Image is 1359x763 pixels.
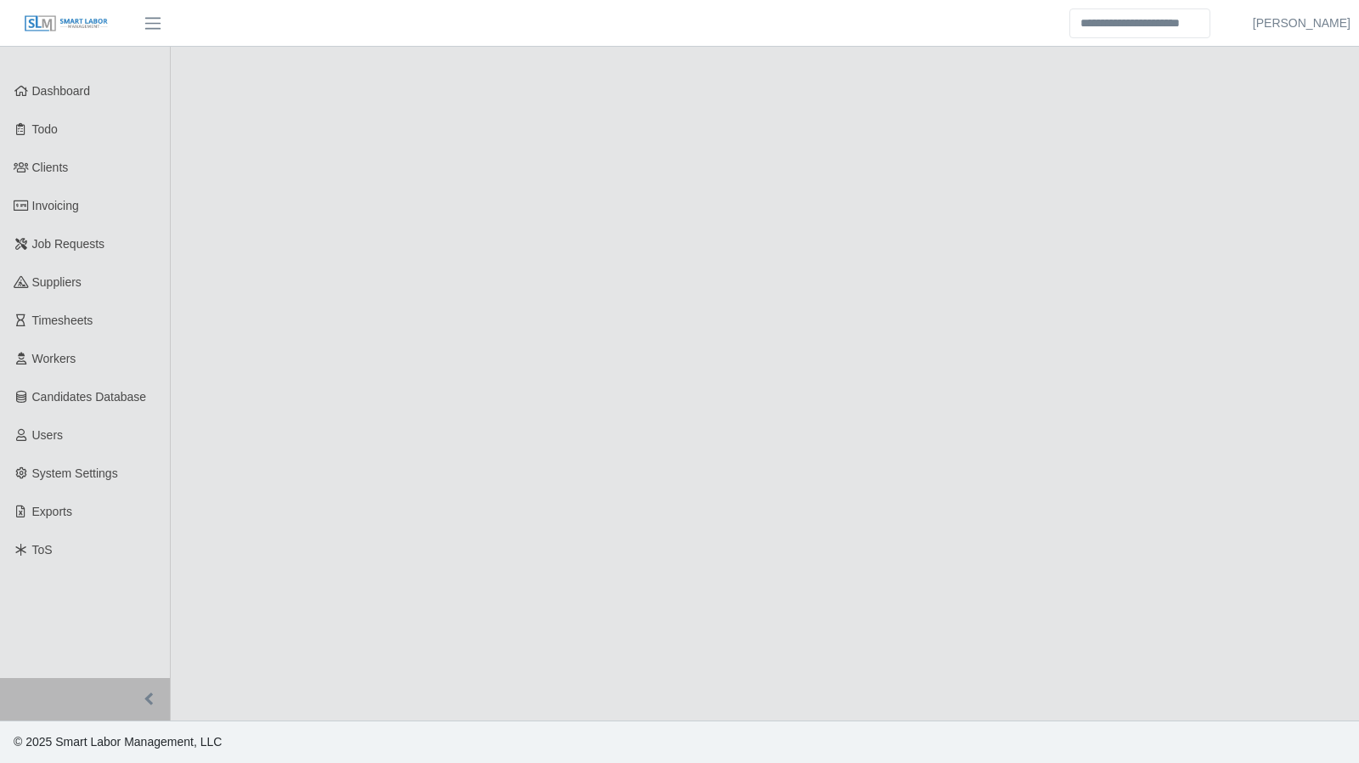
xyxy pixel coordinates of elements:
[32,466,118,480] span: System Settings
[1253,14,1351,32] a: [PERSON_NAME]
[14,735,222,749] span: © 2025 Smart Labor Management, LLC
[32,275,82,289] span: Suppliers
[32,237,105,251] span: Job Requests
[32,314,93,327] span: Timesheets
[24,14,109,33] img: SLM Logo
[32,390,147,404] span: Candidates Database
[32,505,72,518] span: Exports
[1069,8,1210,38] input: Search
[32,161,69,174] span: Clients
[32,352,76,365] span: Workers
[32,428,64,442] span: Users
[32,199,79,212] span: Invoicing
[32,543,53,557] span: ToS
[32,84,91,98] span: Dashboard
[32,122,58,136] span: Todo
